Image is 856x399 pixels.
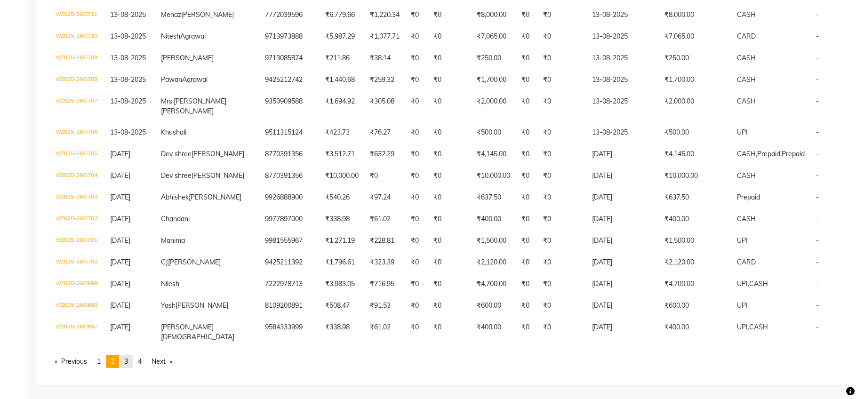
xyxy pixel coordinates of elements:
[259,317,320,348] td: 9584333999
[586,69,659,91] td: 13-08-2025
[138,357,142,366] span: 4
[161,75,182,84] span: Pawan
[659,91,731,122] td: ₹2,000.00
[364,252,405,273] td: ₹323.39
[320,48,364,69] td: ₹211.86
[192,150,244,158] span: [PERSON_NAME]
[471,230,516,252] td: ₹1,500.00
[816,10,819,19] span: -
[405,317,428,348] td: ₹0
[320,230,364,252] td: ₹1,271.19
[816,301,819,310] span: -
[586,230,659,252] td: [DATE]
[428,122,471,144] td: ₹0
[659,26,731,48] td: ₹7,065.00
[586,4,659,26] td: 13-08-2025
[516,122,537,144] td: ₹0
[405,48,428,69] td: ₹0
[737,258,756,266] span: CARD
[737,236,748,245] span: UPI
[516,26,537,48] td: ₹0
[50,4,104,26] td: V/2025-26/0711
[516,91,537,122] td: ₹0
[471,26,516,48] td: ₹7,065.00
[50,144,104,165] td: V/2025-26/0705
[364,273,405,295] td: ₹716.95
[259,165,320,187] td: 8770391356
[537,187,586,208] td: ₹0
[259,252,320,273] td: 9425211392
[586,165,659,187] td: [DATE]
[428,187,471,208] td: ₹0
[659,4,731,26] td: ₹8,000.00
[182,75,208,84] span: Agrawal
[471,208,516,230] td: ₹400.00
[537,26,586,48] td: ₹0
[737,97,756,105] span: CASH
[516,144,537,165] td: ₹0
[516,273,537,295] td: ₹0
[50,230,104,252] td: V/2025-26/0701
[259,69,320,91] td: 9425212742
[161,279,179,288] span: Nilesh
[816,75,819,84] span: -
[471,317,516,348] td: ₹400.00
[405,273,428,295] td: ₹0
[405,144,428,165] td: ₹0
[320,144,364,165] td: ₹3,512.71
[110,258,130,266] span: [DATE]
[428,273,471,295] td: ₹0
[180,32,206,40] span: Agrawal
[50,165,104,187] td: V/2025-26/0704
[471,165,516,187] td: ₹10,000.00
[471,69,516,91] td: ₹1,700.00
[428,4,471,26] td: ₹0
[428,252,471,273] td: ₹0
[110,301,130,310] span: [DATE]
[659,273,731,295] td: ₹4,700.00
[537,69,586,91] td: ₹0
[364,122,405,144] td: ₹76.27
[320,91,364,122] td: ₹1,694.92
[428,295,471,317] td: ₹0
[110,10,146,19] span: 13-08-2025
[471,252,516,273] td: ₹2,120.00
[364,4,405,26] td: ₹1,220.34
[161,301,176,310] span: Yash
[364,91,405,122] td: ₹305.08
[50,355,843,368] nav: Pagination
[737,301,748,310] span: UPI
[161,333,234,341] span: [DEMOGRAPHIC_DATA]
[320,252,364,273] td: ₹1,796.61
[428,165,471,187] td: ₹0
[428,26,471,48] td: ₹0
[111,357,114,366] span: 2
[471,91,516,122] td: ₹2,000.00
[749,323,768,331] span: CASH
[537,273,586,295] td: ₹0
[259,144,320,165] td: 8770391356
[659,187,731,208] td: ₹637.50
[364,48,405,69] td: ₹38.14
[816,128,819,136] span: -
[816,171,819,180] span: -
[659,144,731,165] td: ₹4,145.00
[659,317,731,348] td: ₹400.00
[161,128,186,136] span: Khushali
[110,193,130,201] span: [DATE]
[259,26,320,48] td: 9713973888
[405,208,428,230] td: ₹0
[537,295,586,317] td: ₹0
[428,48,471,69] td: ₹0
[659,252,731,273] td: ₹2,120.00
[405,91,428,122] td: ₹0
[816,236,819,245] span: -
[259,48,320,69] td: 9713085874
[659,69,731,91] td: ₹1,700.00
[364,317,405,348] td: ₹61.02
[364,144,405,165] td: ₹632.29
[161,215,190,223] span: Chandani
[471,122,516,144] td: ₹500.00
[364,69,405,91] td: ₹259.32
[110,32,146,40] span: 13-08-2025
